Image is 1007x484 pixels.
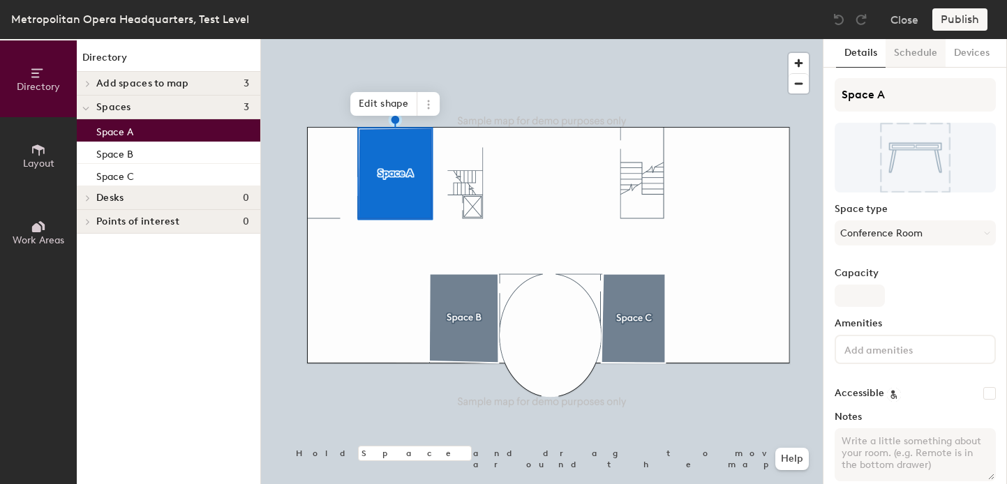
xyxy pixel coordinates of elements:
[244,78,249,89] span: 3
[854,13,868,27] img: Redo
[775,448,809,470] button: Help
[96,122,133,138] p: Space A
[13,234,64,246] span: Work Areas
[96,78,189,89] span: Add spaces to map
[96,167,134,183] p: Space C
[946,39,998,68] button: Devices
[836,39,886,68] button: Details
[96,216,179,227] span: Points of interest
[890,8,918,31] button: Close
[350,92,417,116] span: Edit shape
[835,204,996,215] label: Space type
[835,123,996,192] img: The space named Space A
[886,39,946,68] button: Schedule
[96,144,133,160] p: Space B
[842,340,967,357] input: Add amenities
[23,158,54,169] span: Layout
[243,216,249,227] span: 0
[835,388,884,399] label: Accessible
[17,81,60,93] span: Directory
[244,102,249,113] span: 3
[835,411,996,423] label: Notes
[11,10,249,28] div: Metropolitan Opera Headquarters, Test Level
[77,50,260,72] h1: Directory
[832,13,846,27] img: Undo
[243,192,249,204] span: 0
[96,192,124,204] span: Desks
[835,268,996,279] label: Capacity
[835,318,996,329] label: Amenities
[835,220,996,245] button: Conference Room
[96,102,131,113] span: Spaces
